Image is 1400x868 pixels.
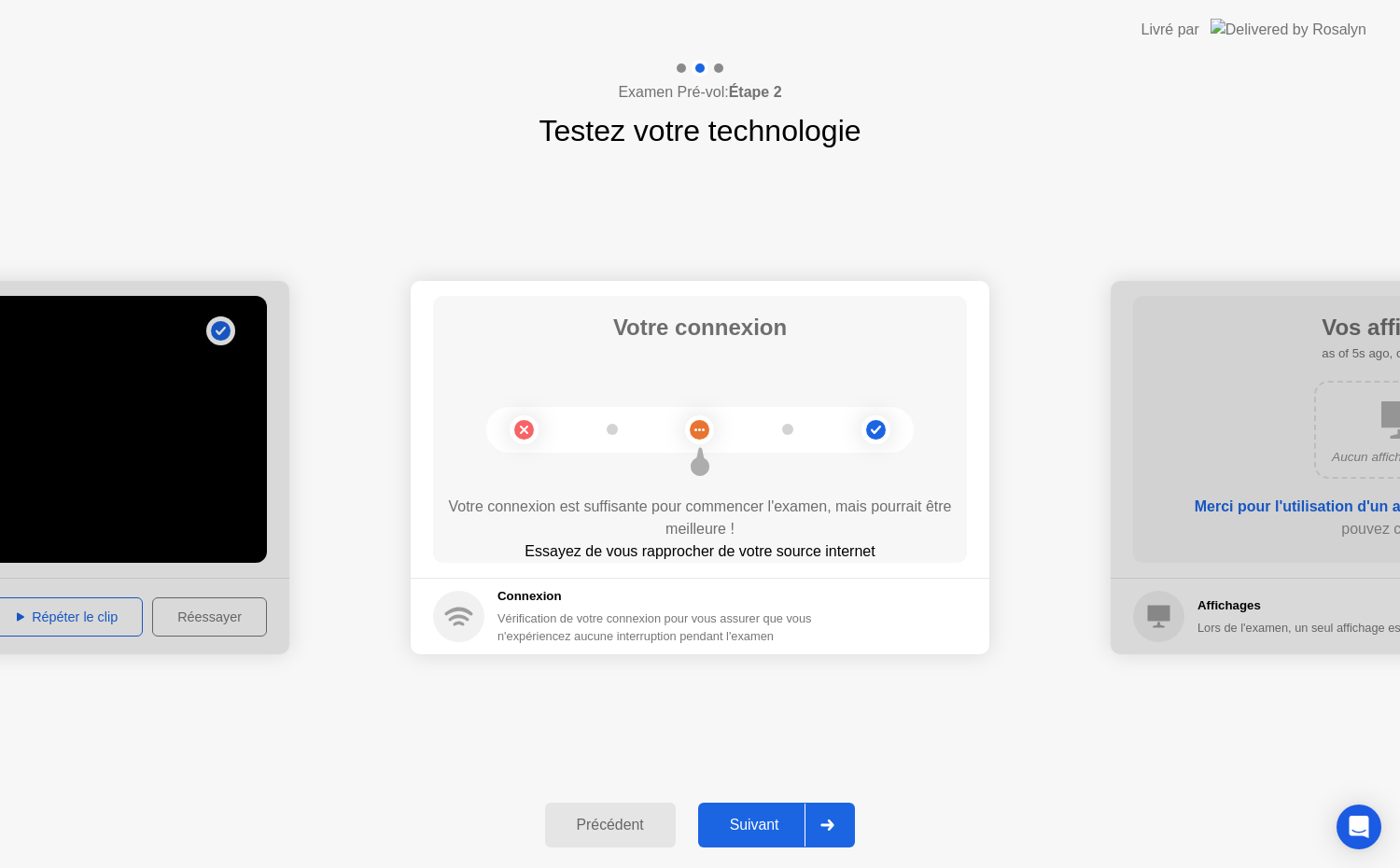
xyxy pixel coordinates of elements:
div: Votre connexion est suffisante pour commencer l'examen, mais pourrait être meilleure ! [433,496,967,540]
button: Suivant [698,803,856,847]
div: Précédent [551,817,670,833]
img: Delivered by Rosalyn [1211,19,1366,40]
div: Essayez de vous rapprocher de votre source internet [433,540,967,563]
div: Open Intercom Messenger [1337,805,1381,849]
b: Étape 2 [729,84,782,100]
h1: Votre connexion [613,311,787,344]
h5: Connexion [497,587,813,606]
button: Précédent [545,803,676,847]
h4: Examen Pré-vol: [618,81,781,104]
div: Vérification de votre connexion pour vous assurer que vous n'expériencez aucune interruption pend... [497,609,813,645]
h1: Testez votre technologie [539,108,861,153]
div: Suivant [704,817,805,833]
div: Livré par [1141,19,1199,41]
